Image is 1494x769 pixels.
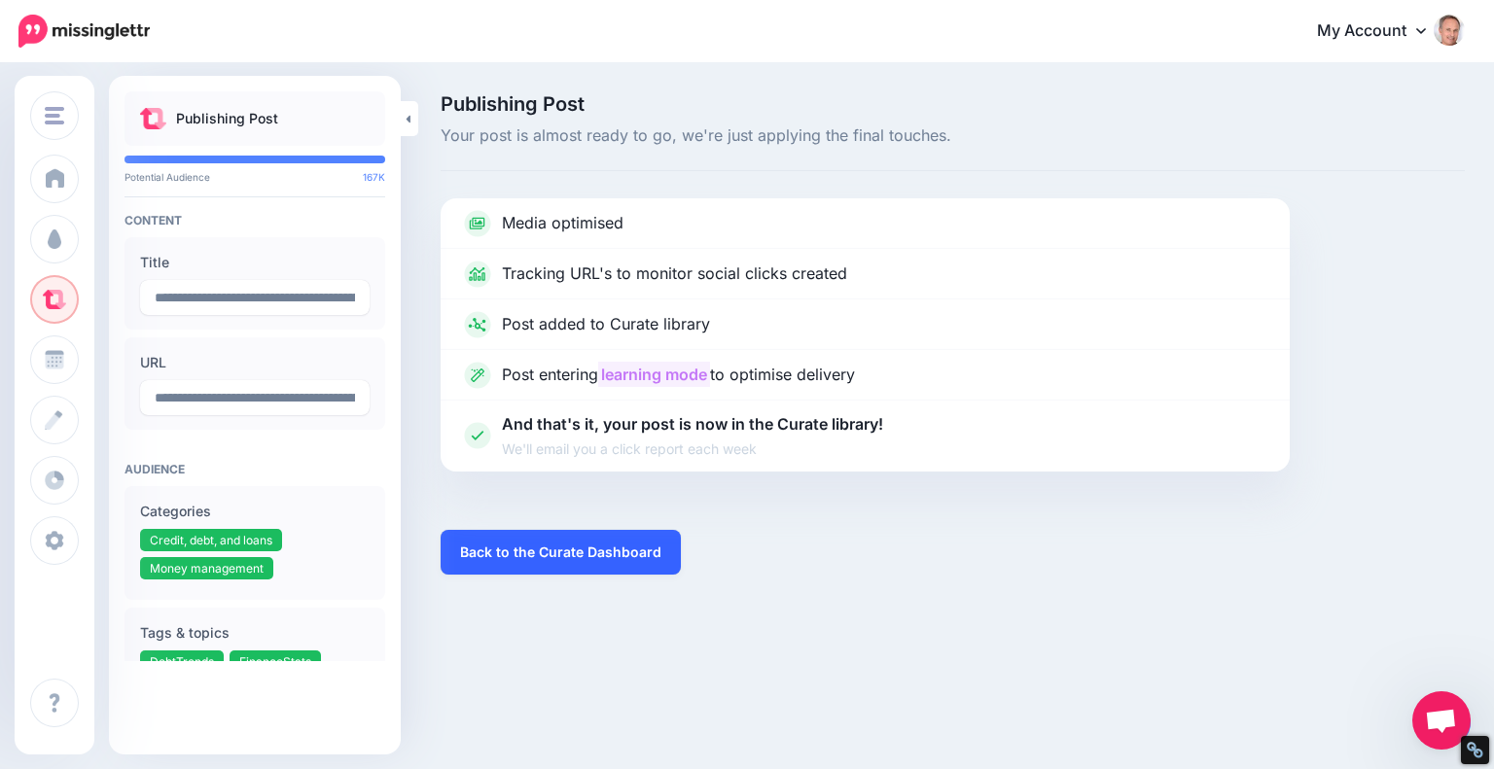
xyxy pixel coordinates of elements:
[441,123,1465,149] span: Your post is almost ready to go, we're just applying the final touches.
[502,437,883,460] span: We'll email you a click report each week
[502,412,883,460] p: And that's it, your post is now in the Curate library!
[441,94,1465,114] span: Publishing Post
[1298,8,1465,55] a: My Account
[140,251,370,274] label: Title
[1466,741,1484,759] div: Restore Info Box &#10;&#10;NoFollow Info:&#10; META-Robots NoFollow: &#09;true&#10; META-Robots N...
[502,262,847,287] p: Tracking URL's to monitor social clicks created
[150,561,264,576] span: Money management
[124,171,385,183] p: Potential Audience
[363,171,385,183] span: 167K
[441,530,681,575] a: Back to the Curate Dashboard
[150,533,272,547] span: Credit, debt, and loans
[18,15,150,48] img: Missinglettr
[502,312,710,337] p: Post added to Curate library
[124,213,385,227] h4: Content
[124,462,385,476] h4: Audience
[502,211,623,236] p: Media optimised
[140,351,370,374] label: URL
[140,108,166,129] img: curate.png
[150,654,214,669] span: DebtTrends
[1412,691,1471,750] div: Open chat
[140,500,370,523] label: Categories
[502,363,855,388] p: Post entering to optimise delivery
[45,107,64,124] img: menu.png
[140,621,370,645] label: Tags & topics
[176,107,278,130] p: Publishing Post
[239,654,311,669] span: FinanceStats
[598,362,710,387] mark: learning mode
